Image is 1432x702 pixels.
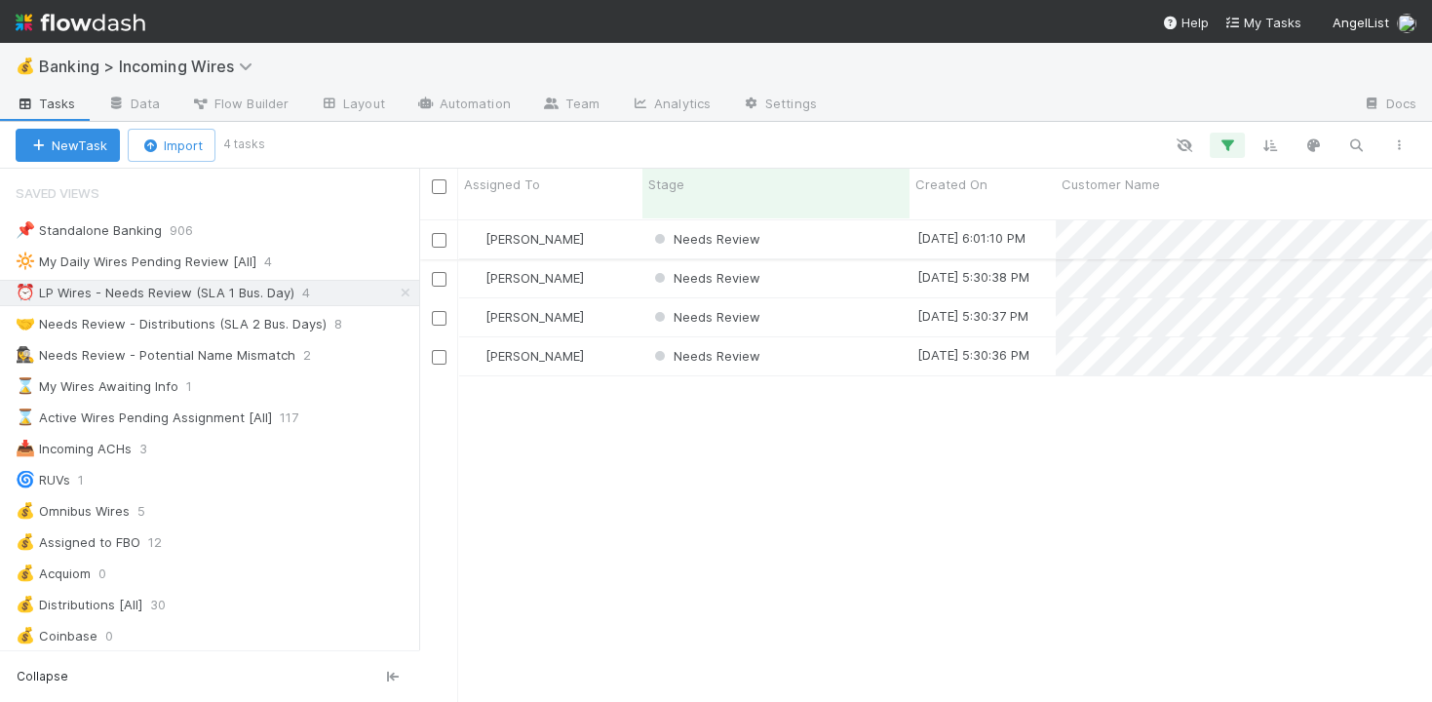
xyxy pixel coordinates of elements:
input: Toggle Row Selected [432,350,446,365]
span: 💰 [16,58,35,74]
span: Tasks [16,94,76,113]
span: [PERSON_NAME] [485,348,584,364]
a: Automation [401,90,526,121]
span: 📌 [16,221,35,238]
span: Stage [648,175,684,194]
img: avatar_eacbd5bb-7590-4455-a9e9-12dcb5674423.png [467,348,483,364]
span: Needs Review [650,309,760,325]
div: Distributions [All] [16,593,142,617]
span: ⌛ [16,377,35,394]
span: 0 [105,624,133,648]
a: Data [92,90,175,121]
div: Needs Review [650,268,760,288]
span: [PERSON_NAME] [485,270,584,286]
span: 💰 [16,533,35,550]
input: Toggle Row Selected [432,311,446,326]
img: logo-inverted-e16ddd16eac7371096b0.svg [16,6,145,39]
span: Saved Views [16,174,99,213]
div: [PERSON_NAME] [466,346,584,366]
span: Created On [915,175,987,194]
button: NewTask [16,129,120,162]
span: 4 [264,250,291,274]
div: LP Wires - Needs Review (SLA 1 Bus. Day) [16,281,294,305]
span: Banking > Incoming Wires [39,57,262,76]
div: [DATE] 5:30:36 PM [917,345,1029,365]
span: ⌛ [16,409,35,425]
span: 3 [139,437,167,461]
span: 💰 [16,565,35,581]
a: Analytics [615,90,726,121]
span: 2 [303,343,330,368]
span: 🔆 [16,253,35,269]
span: [PERSON_NAME] [485,309,584,325]
a: Layout [304,90,401,121]
input: Toggle Row Selected [432,233,446,248]
div: [PERSON_NAME] [466,229,584,249]
span: 📥 [16,440,35,456]
a: Settings [726,90,832,121]
div: Assigned to FBO [16,530,140,555]
div: Help [1162,13,1209,32]
img: avatar_eacbd5bb-7590-4455-a9e9-12dcb5674423.png [467,309,483,325]
a: Flow Builder [175,90,304,121]
span: Flow Builder [191,94,289,113]
img: avatar_eacbd5bb-7590-4455-a9e9-12dcb5674423.png [1397,14,1416,33]
img: avatar_eacbd5bb-7590-4455-a9e9-12dcb5674423.png [467,231,483,247]
div: Needs Review [650,229,760,249]
div: Omnibus Wires [16,499,130,524]
span: Customer Name [1062,175,1160,194]
span: Needs Review [650,270,760,286]
a: Docs [1347,90,1432,121]
div: [PERSON_NAME] [466,268,584,288]
span: My Tasks [1224,15,1301,30]
div: Active Wires Pending Assignment [All] [16,406,272,430]
div: [DATE] 6:01:10 PM [917,228,1026,248]
div: My Daily Wires Pending Review [All] [16,250,256,274]
button: Import [128,129,215,162]
span: 0 [98,562,126,586]
span: 🕵️‍♀️ [16,346,35,363]
div: [DATE] 5:30:38 PM [917,267,1029,287]
a: My Tasks [1224,13,1301,32]
input: Toggle Row Selected [432,272,446,287]
span: 5 [137,499,165,524]
div: Acquiom [16,562,91,586]
div: [PERSON_NAME] [466,307,584,327]
div: Standalone Banking [16,218,162,243]
span: AngelList [1333,15,1389,30]
input: Toggle All Rows Selected [432,179,446,194]
span: 1 [78,468,103,492]
span: Assigned To [464,175,540,194]
span: 12 [148,530,181,555]
span: 🌀 [16,471,35,487]
span: Needs Review [650,348,760,364]
span: 8 [334,312,362,336]
span: 🤝 [16,315,35,331]
span: Collapse [17,668,68,685]
span: 💰 [16,596,35,612]
div: Coinbase [16,624,97,648]
div: Needs Review - Distributions (SLA 2 Bus. Days) [16,312,327,336]
span: 30 [150,593,185,617]
div: Needs Review [650,307,760,327]
span: Needs Review [650,231,760,247]
span: 💰 [16,502,35,519]
img: avatar_eacbd5bb-7590-4455-a9e9-12dcb5674423.png [467,270,483,286]
a: Team [526,90,615,121]
small: 4 tasks [223,136,265,153]
span: 906 [170,218,213,243]
div: Needs Review [650,346,760,366]
span: 1 [186,374,212,399]
div: Incoming ACHs [16,437,132,461]
span: 117 [280,406,318,430]
span: 💰 [16,627,35,643]
span: [PERSON_NAME] [485,231,584,247]
span: 4 [302,281,329,305]
div: My Wires Awaiting Info [16,374,178,399]
span: ⏰ [16,284,35,300]
div: Needs Review - Potential Name Mismatch [16,343,295,368]
div: [DATE] 5:30:37 PM [917,306,1028,326]
div: RUVs [16,468,70,492]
